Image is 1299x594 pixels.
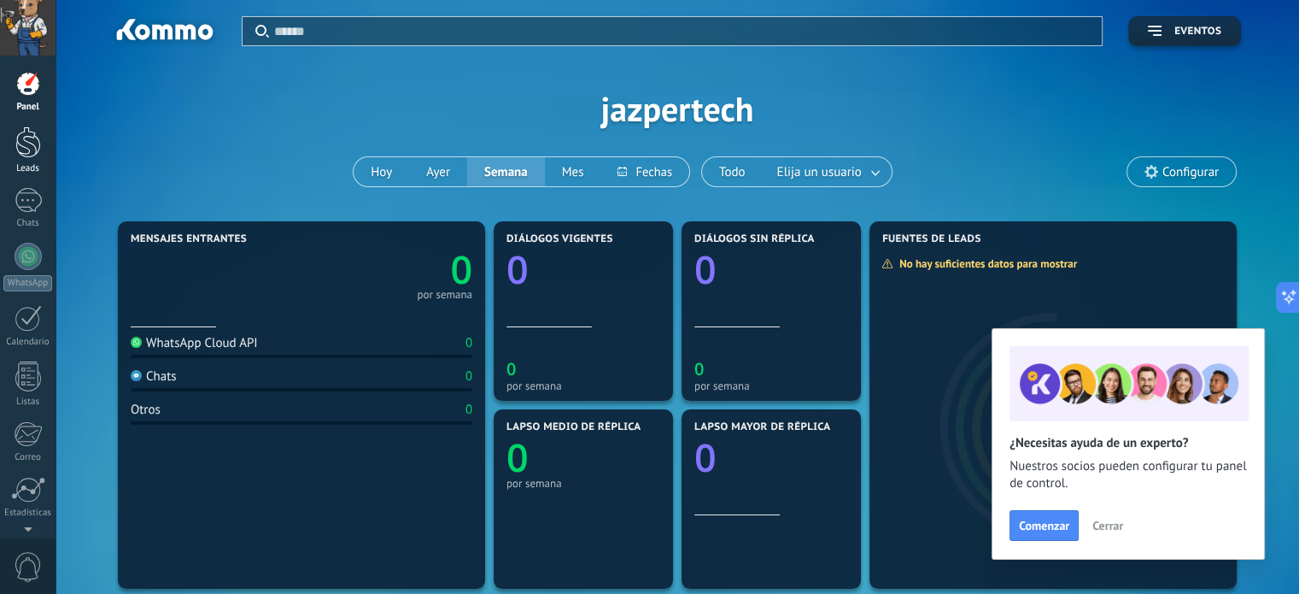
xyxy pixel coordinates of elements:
[694,379,848,392] div: por semana
[3,275,52,291] div: WhatsApp
[417,291,472,299] div: por semana
[465,402,472,418] div: 0
[694,421,830,433] span: Lapso mayor de réplica
[881,256,1089,271] div: No hay suficientes datos para mostrar
[694,233,815,245] span: Diálogos sin réplica
[3,337,53,348] div: Calendario
[1162,165,1219,179] span: Configurar
[1174,26,1221,38] span: Eventos
[467,157,545,186] button: Semana
[1128,16,1241,46] button: Eventos
[506,477,660,490] div: por semana
[600,157,688,186] button: Fechas
[3,397,53,408] div: Listas
[694,244,717,296] text: 0
[763,157,892,186] button: Elija un usuario
[3,102,53,113] div: Panel
[409,157,467,186] button: Ayer
[702,157,763,186] button: Todo
[882,233,981,245] span: Fuentes de leads
[3,452,53,463] div: Correo
[1009,510,1079,541] button: Comenzar
[354,157,409,186] button: Hoy
[774,161,865,184] span: Elija un usuario
[465,368,472,385] div: 0
[3,163,53,174] div: Leads
[506,432,529,484] text: 0
[131,370,142,381] img: Chats
[506,233,613,245] span: Diálogos vigentes
[694,432,717,484] text: 0
[131,233,247,245] span: Mensajes entrantes
[3,508,53,519] div: Estadísticas
[506,357,516,380] text: 0
[465,335,472,351] div: 0
[1019,520,1069,532] span: Comenzar
[506,244,529,296] text: 0
[694,357,704,380] text: 0
[545,157,601,186] button: Mes
[131,335,258,351] div: WhatsApp Cloud API
[506,421,641,433] span: Lapso medio de réplica
[1009,435,1247,451] h2: ¿Necesitas ayuda de un experto?
[450,244,472,296] text: 0
[1085,513,1131,538] button: Cerrar
[301,244,472,296] a: 0
[131,337,142,348] img: WhatsApp Cloud API
[131,368,177,385] div: Chats
[3,218,53,229] div: Chats
[1009,458,1247,492] span: Nuestros socios pueden configurar tu panel de control.
[1092,520,1123,532] span: Cerrar
[506,379,660,392] div: por semana
[131,402,161,418] div: Otros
